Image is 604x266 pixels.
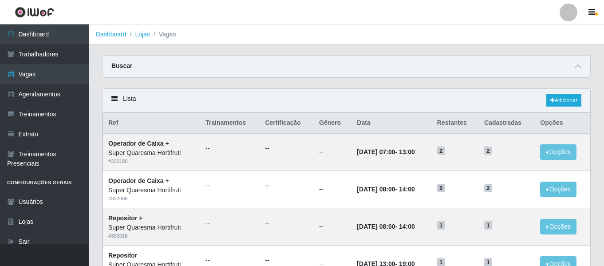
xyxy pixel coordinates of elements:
[265,256,308,265] ul: --
[205,181,254,191] ul: --
[96,31,126,38] a: Dashboard
[546,94,581,107] a: Adicionar
[357,223,395,230] time: [DATE] 08:00
[535,113,590,134] th: Opções
[15,7,54,18] img: CoreUI Logo
[314,208,351,245] td: --
[484,184,492,193] span: 2
[108,252,137,259] strong: Repositor
[108,214,142,222] strong: Repositor +
[108,232,195,240] div: # 332018
[265,218,308,228] ul: --
[108,186,195,195] div: Super Quaresma Hortifruti
[265,144,308,153] ul: --
[103,113,201,134] th: Ref
[314,171,351,208] td: --
[357,148,395,155] time: [DATE] 07:00
[135,31,150,38] a: Lojas
[108,158,195,165] div: # 332100
[540,144,576,160] button: Opções
[399,223,415,230] time: 14:00
[540,182,576,197] button: Opções
[314,133,351,171] td: --
[357,186,415,193] strong: -
[540,219,576,234] button: Opções
[399,148,415,155] time: 13:00
[89,24,604,45] nav: breadcrumb
[437,184,445,193] span: 2
[484,221,492,230] span: 1
[260,113,314,134] th: Certificação
[432,113,479,134] th: Restantes
[150,30,176,39] li: Vagas
[108,223,195,232] div: Super Quaresma Hortifruti
[205,218,254,228] ul: --
[351,113,431,134] th: Data
[108,177,169,184] strong: Operador de Caixa +
[108,148,195,158] div: Super Quaresma Hortifruti
[357,186,395,193] time: [DATE] 08:00
[265,181,308,191] ul: --
[357,223,415,230] strong: -
[111,62,132,69] strong: Buscar
[437,221,445,230] span: 1
[484,147,492,155] span: 2
[314,113,351,134] th: Gênero
[108,140,169,147] strong: Operador de Caixa +
[103,89,590,112] div: Lista
[205,256,254,265] ul: --
[437,147,445,155] span: 2
[200,113,260,134] th: Trainamentos
[108,195,195,202] div: # 332086
[205,144,254,153] ul: --
[399,186,415,193] time: 14:00
[479,113,535,134] th: Cadastradas
[357,148,415,155] strong: -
